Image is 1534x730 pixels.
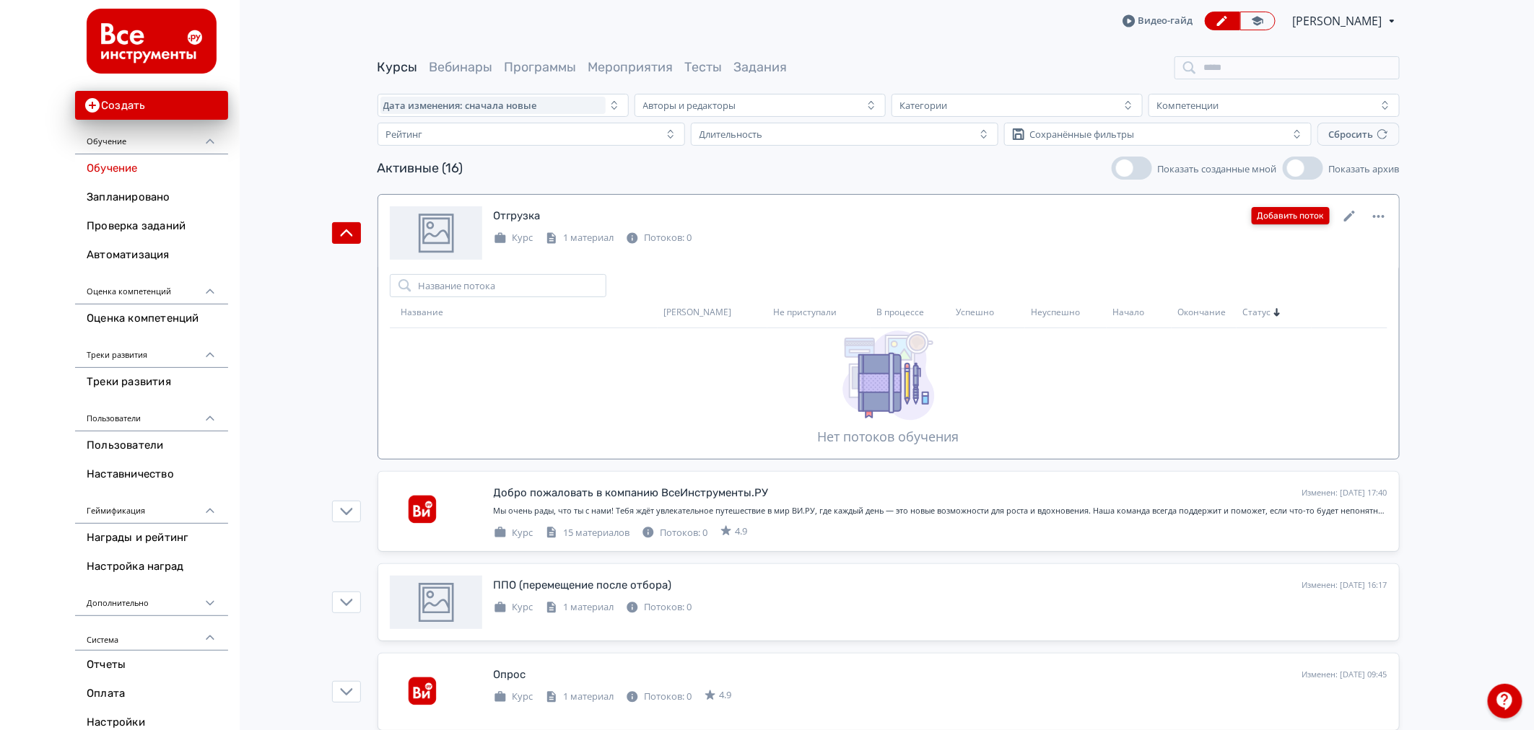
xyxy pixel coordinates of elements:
[75,431,228,460] a: Пользователи
[430,59,493,75] a: Вебинары
[1293,12,1385,30] span: Илья Трухачев
[75,524,228,553] a: Награды и рейтинг
[1317,123,1400,146] button: Сбросить
[75,489,228,524] div: Геймификация
[1030,128,1135,140] div: Сохранённые фильтры
[691,123,998,146] button: Длительность
[1329,162,1400,175] span: Показать архив
[734,59,788,75] a: Задания
[900,100,948,111] div: Категории
[892,94,1143,117] button: Категории
[1149,94,1400,117] button: Компетенции
[494,690,533,704] div: Курс
[75,120,228,154] div: Обучение
[75,333,228,368] div: Треки развития
[75,91,228,120] button: Создать
[720,688,732,703] span: 4.9
[494,526,533,540] div: Курс
[494,505,1387,517] div: Мы очень рады, что ты с нами! Тебя ждёт увлекательное путешествие в мир ВИ.РУ, где каждый день — ...
[700,128,763,140] div: Длительность
[75,581,228,616] div: Дополнительно
[75,553,228,581] a: Настройка наград
[75,368,228,397] a: Треки развития
[773,307,871,319] div: Не приступали
[626,690,692,704] div: Потоков: 0
[1242,307,1271,319] span: Статус
[635,94,886,117] button: Авторы и редакторы
[876,307,950,319] div: В процессе
[391,427,1387,447] div: Нет потоков обучения
[588,59,674,75] a: Мероприятия
[545,526,630,540] div: 15 материалов
[1031,307,1107,319] div: Неуспешно
[626,231,692,245] div: Потоков: 0
[75,241,228,270] a: Автоматизация
[383,100,537,111] span: Дата изменения: сначала новые
[378,159,463,178] div: Активные (16)
[87,9,217,74] img: https://files.teachbase.ru/system/account/58008/logo/medium-5ae35628acea0f91897e3bd663f220f6.png
[75,680,228,708] a: Оплата
[1302,579,1387,592] div: Изменен: [DATE] 16:17
[1302,669,1387,681] div: Изменен: [DATE] 09:45
[1252,207,1330,224] button: Добавить поток
[494,231,533,245] div: Курс
[1177,307,1226,319] span: Окончание
[626,600,692,615] div: Потоков: 0
[1240,12,1276,30] a: Переключиться в режим ученика
[956,307,1025,319] div: Успешно
[378,123,685,146] button: Рейтинг
[494,577,672,594] div: ППО (перемещение после отбора)
[643,100,736,111] div: Авторы и редакторы
[545,231,614,245] div: 1 материал
[386,128,423,140] div: Рейтинг
[505,59,577,75] a: Программы
[642,526,708,540] div: Потоков: 0
[545,600,614,615] div: 1 материал
[75,270,228,304] div: Оценка компетенций
[494,485,769,501] div: Добро пожаловать в компанию ВсеИнструменты.РУ
[75,183,228,212] a: Запланировано
[1123,14,1193,28] a: Видео-гайд
[75,651,228,680] a: Отчеты
[1004,123,1312,146] button: Сохранённые фильтры
[736,524,748,539] span: 4.9
[663,307,767,319] div: [PERSON_NAME]
[75,616,228,651] div: Система
[75,397,228,431] div: Пользователи
[685,59,723,75] a: Тесты
[378,59,418,75] a: Курсы
[75,460,228,489] a: Наставничество
[1157,100,1219,111] div: Компетенции
[1112,307,1144,319] span: Начало
[401,307,444,319] span: Название
[494,208,541,224] div: Отгрузка
[378,94,629,117] button: Дата изменения: сначала новые
[75,304,228,333] a: Оценка компетенций
[1302,487,1387,499] div: Изменен: [DATE] 17:40
[1158,162,1277,175] span: Показать созданные мной
[494,667,526,683] div: Опрос
[75,154,228,183] a: Обучение
[494,600,533,615] div: Курс
[75,212,228,241] a: Проверка заданий
[545,690,614,704] div: 1 материал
